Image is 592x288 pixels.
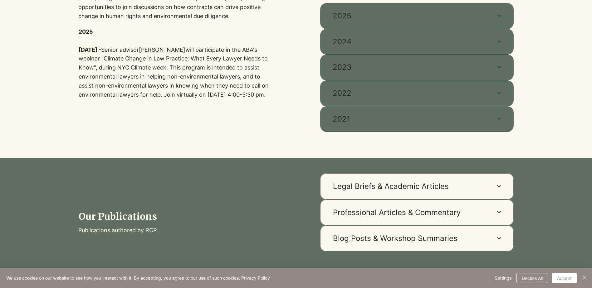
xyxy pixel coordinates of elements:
button: 2023 [320,55,514,80]
button: 2025 [320,3,514,29]
span: We use cookies on our website to see how you interact with it. By accepting, you agree to our use... [6,275,270,281]
button: Legal Briefs & Academic Articles [320,173,514,199]
span: Senior advisor will participate in the ABA's webinar " [79,46,269,98]
p: ​ [79,36,272,46]
span: 2021 [333,114,485,124]
button: Blog Posts & Workshop Summaries [320,225,514,252]
span: Professional Articles & Commentary [333,207,485,218]
span: 2023 [333,62,485,73]
button: 2021 [320,106,514,132]
p: [DATE] - [79,46,272,99]
a: Climate Change in Law Practice: What Every Lawyer Needs to Know" [79,55,268,71]
button: 2024 [320,29,514,55]
img: Close [581,274,588,281]
p: Publications authored by RCP. [78,226,272,235]
button: 2022 [320,80,514,106]
button: Accept [552,273,577,283]
button: Professional Articles & Commentary [320,199,514,226]
button: Decline All [516,273,548,283]
p: 2025​ [79,27,272,36]
span: 2024 [333,36,485,47]
span: Legal Briefs & Academic Articles [333,181,485,192]
span: 2022 [333,88,485,98]
button: Close [581,273,588,283]
span: 2025 [333,11,485,21]
a: , during NYC Climate week. This program is intended to assist environmental lawyers in helping no... [79,64,269,98]
a: Privacy Policy [241,275,270,281]
span: Blog Posts & Workshop Summaries [333,233,485,244]
a: [PERSON_NAME] [139,46,185,53]
span: Our Publications [79,210,157,222]
span: Settings [495,273,511,283]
